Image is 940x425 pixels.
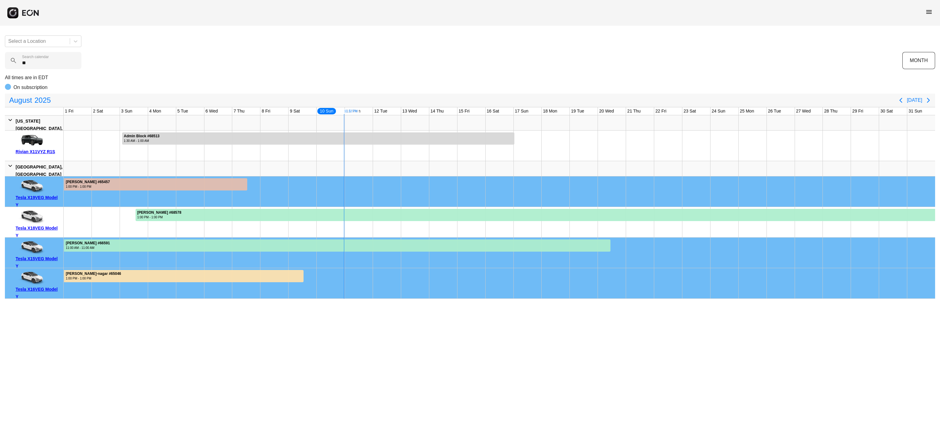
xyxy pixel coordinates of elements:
img: car [16,133,46,148]
div: 1 Fri [64,107,75,115]
div: 8 Fri [260,107,271,115]
div: 15 Fri [457,107,471,115]
div: [GEOGRAPHIC_DATA], [GEOGRAPHIC_DATA] [16,163,62,178]
button: Previous page [895,94,907,106]
div: 30 Sat [879,107,894,115]
div: Rented for 30 days by Edwin Walker Current status is rental [64,238,611,252]
div: 18 Mon [542,107,558,115]
div: 5 Tue [176,107,189,115]
span: 2025 [33,94,52,106]
div: 1:00 PM - 1:00 PM [66,184,110,189]
span: menu [925,8,933,16]
div: [US_STATE][GEOGRAPHIC_DATA], [GEOGRAPHIC_DATA] [16,117,62,139]
img: car [16,179,46,194]
div: 27 Wed [795,107,812,115]
div: 17 Sun [514,107,530,115]
div: [PERSON_NAME] #65457 [66,180,110,184]
div: 23 Sat [682,107,697,115]
p: On subscription [13,84,47,91]
div: 12 Tue [373,107,389,115]
div: 11 Mon [345,107,362,115]
img: car [16,270,46,286]
div: Rented for 30 days by Jetaime Sasson-nagar Current status is billable [64,268,304,282]
div: Tesla X15VEG Model Y [16,255,61,270]
div: 1:30 AM - 1:00 AM [124,139,160,143]
div: 25 Mon [739,107,755,115]
div: Rented for 14 days by Admin Block Current status is rental [122,131,515,145]
div: 24 Sun [711,107,726,115]
div: 22 Fri [654,107,668,115]
div: Admin Block #68513 [124,134,160,139]
button: August2025 [6,94,54,106]
div: 10 Sun [317,107,336,115]
div: 1:00 PM - 1:00 PM [137,215,181,220]
div: [PERSON_NAME]-nagar #65046 [66,272,121,276]
div: Rented for 30 days by meli marin Current status is rental [135,207,935,221]
div: 26 Tue [767,107,782,115]
div: 19 Tue [570,107,585,115]
img: car [16,209,46,224]
div: 16 Sat [486,107,500,115]
img: car [16,240,46,255]
span: August [8,94,33,106]
button: Next page [922,94,934,106]
div: 14 Thu [429,107,445,115]
div: 2 Sat [92,107,104,115]
div: [PERSON_NAME] #68578 [137,210,181,215]
div: 4 Mon [148,107,162,115]
button: MONTH [902,52,935,69]
div: 9 Sat [289,107,301,115]
div: 31 Sun [907,107,923,115]
div: 20 Wed [598,107,615,115]
div: Rivian X11VYZ R1S [16,148,61,155]
button: [DATE] [907,95,922,106]
div: 7 Thu [232,107,246,115]
div: Tesla X18VEG Model Y [16,224,61,239]
div: Tesla X16VEG Model Y [16,286,61,300]
div: 6 Wed [204,107,219,115]
div: [PERSON_NAME] #66591 [66,241,110,246]
div: 29 Fri [851,107,864,115]
div: 21 Thu [626,107,642,115]
div: 13 Wed [401,107,418,115]
div: Tesla X19VEG Model Y [16,194,61,209]
div: 3 Sun [120,107,134,115]
div: 28 Thu [823,107,838,115]
div: Rented for 28 days by salomon kouassi Current status is late [64,176,248,190]
label: Search calendar [22,54,49,59]
p: All times are in EDT [5,74,935,81]
div: 11:00 AM - 11:00 AM [66,246,110,250]
div: 1:00 PM - 1:00 PM [66,276,121,281]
